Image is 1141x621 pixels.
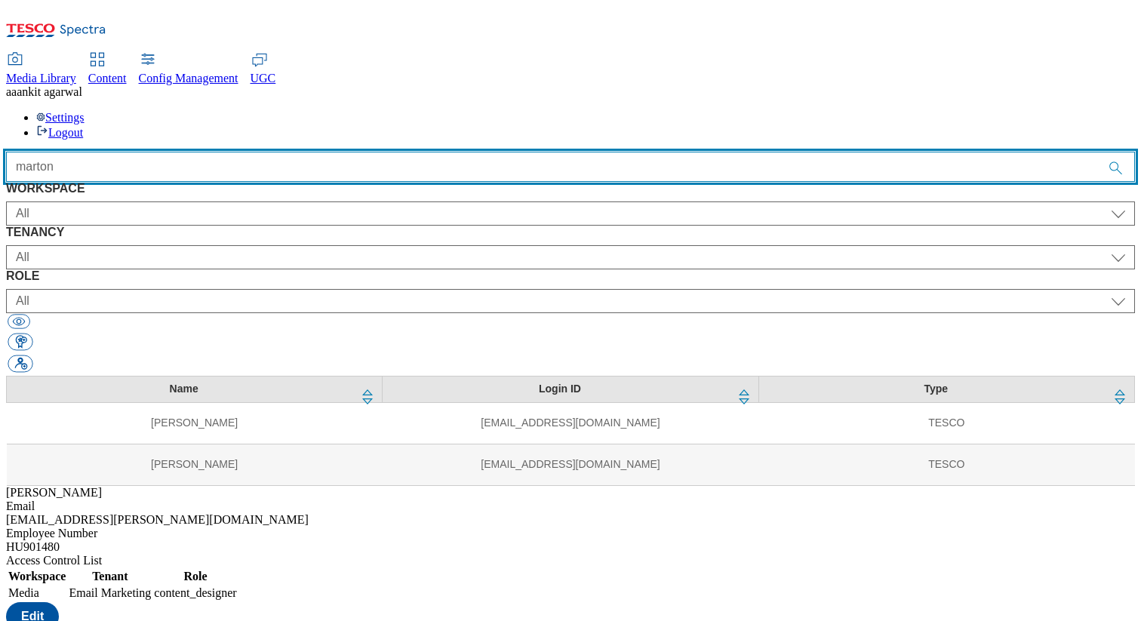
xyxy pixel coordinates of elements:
div: Employee Number [6,527,1135,540]
td: TESCO [758,402,1134,444]
span: UGC [251,72,276,85]
span: Media Library [6,72,76,85]
label: ROLE [6,269,1135,283]
td: content_designer [153,586,237,601]
a: UGC [251,54,276,85]
div: HU901480 [6,540,1135,554]
td: TESCO [758,444,1134,485]
a: Config Management [139,54,238,85]
label: WORKSPACE [6,182,1135,195]
span: ankit agarwal [17,85,82,98]
th: Role [153,569,237,584]
span: aa [6,85,17,98]
a: Content [88,54,127,85]
div: Email [6,500,1135,513]
td: [PERSON_NAME] [7,402,383,444]
div: Access Control List [6,554,1135,567]
div: Name [16,383,352,396]
input: Accessible label text [6,152,1135,182]
a: Settings [36,111,85,124]
div: Login ID [392,383,727,396]
a: Media Library [6,54,76,85]
span: [PERSON_NAME] [6,486,102,499]
th: Workspace [8,569,66,584]
td: Media [8,586,66,601]
td: [PERSON_NAME] [7,444,383,485]
div: [EMAIL_ADDRESS][PERSON_NAME][DOMAIN_NAME] [6,513,1135,527]
div: Type [768,383,1104,396]
a: Logout [36,126,83,139]
td: [EMAIL_ADDRESS][DOMAIN_NAME] [383,444,758,485]
span: Content [88,72,127,85]
label: TENANCY [6,226,1135,239]
span: Config Management [139,72,238,85]
th: Tenant [68,569,152,584]
td: [EMAIL_ADDRESS][DOMAIN_NAME] [383,402,758,444]
td: Email Marketing [68,586,152,601]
